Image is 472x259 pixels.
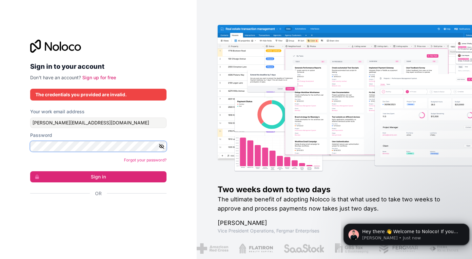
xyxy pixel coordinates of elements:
a: Sign up for free [82,75,116,80]
span: Don't have an account? [30,75,81,80]
img: /assets/fergmar-CudnrXN5.png [313,243,353,254]
h1: Vice President Operations , Fergmar Enterprises [218,228,451,234]
h2: The ultimate benefit of adopting Noloco is that what used to take two weeks to approve and proces... [218,195,451,213]
a: Forgot your password? [124,157,167,162]
div: The credentials you provided are invalid. [35,91,161,98]
button: Sign in [30,171,167,182]
iframe: Sign in with Google Button [27,204,165,218]
iframe: Intercom notifications message [341,210,472,256]
h1: Two weeks down to two days [218,184,451,195]
h2: Sign in to your account [30,61,167,72]
h1: [PERSON_NAME] [218,218,451,228]
img: /assets/flatiron-C8eUkumj.png [173,243,207,254]
span: Or [95,190,102,197]
label: Password [30,132,52,139]
img: /assets/gbstax-C-GtDUiK.png [269,243,303,254]
img: /assets/saastock-C6Zbiodz.png [218,243,259,254]
label: Your work email address [30,108,85,115]
input: Password [30,141,167,152]
input: Email address [30,118,167,128]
